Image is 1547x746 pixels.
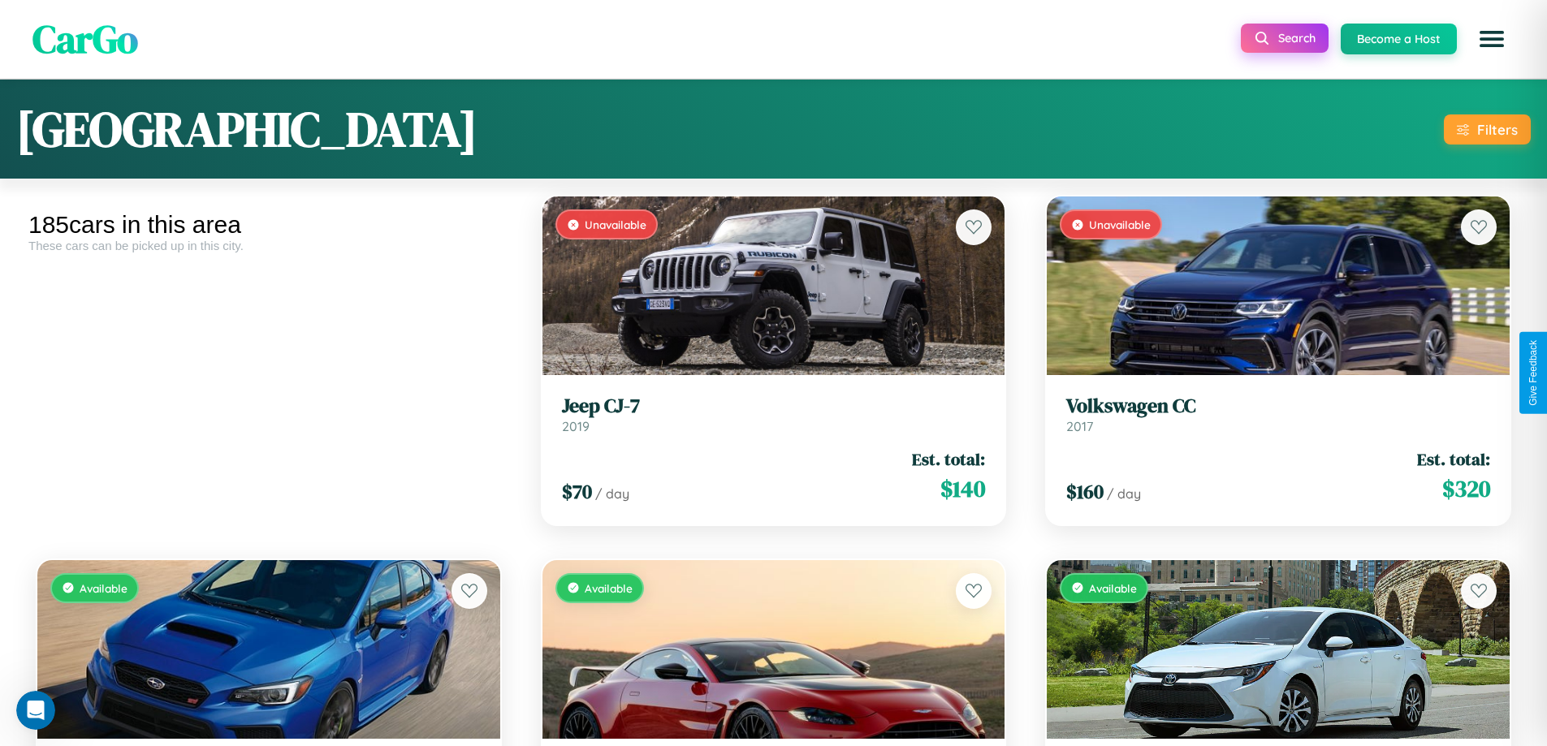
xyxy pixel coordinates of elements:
span: 2017 [1066,418,1093,434]
button: Search [1241,24,1329,53]
span: Unavailable [585,218,646,231]
iframe: Intercom live chat [16,691,55,730]
div: 185 cars in this area [28,211,509,239]
span: Est. total: [1417,447,1490,471]
span: Est. total: [912,447,985,471]
span: / day [595,485,629,502]
a: Volkswagen CC2017 [1066,395,1490,434]
h3: Volkswagen CC [1066,395,1490,418]
span: Available [80,581,127,595]
span: $ 320 [1442,472,1490,505]
h1: [GEOGRAPHIC_DATA] [16,96,477,162]
button: Filters [1444,114,1531,144]
span: 2019 [562,418,590,434]
span: $ 70 [562,478,592,505]
div: Filters [1477,121,1518,138]
div: Give Feedback [1528,340,1539,406]
span: $ 160 [1066,478,1104,505]
a: Jeep CJ-72019 [562,395,986,434]
span: Search [1278,31,1316,45]
span: Available [1089,581,1137,595]
button: Open menu [1469,16,1515,62]
span: $ 140 [940,472,985,505]
span: Available [585,581,633,595]
div: These cars can be picked up in this city. [28,239,509,252]
span: / day [1107,485,1141,502]
button: Become a Host [1341,24,1457,54]
span: Unavailable [1089,218,1151,231]
h3: Jeep CJ-7 [562,395,986,418]
span: CarGo [32,12,138,66]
